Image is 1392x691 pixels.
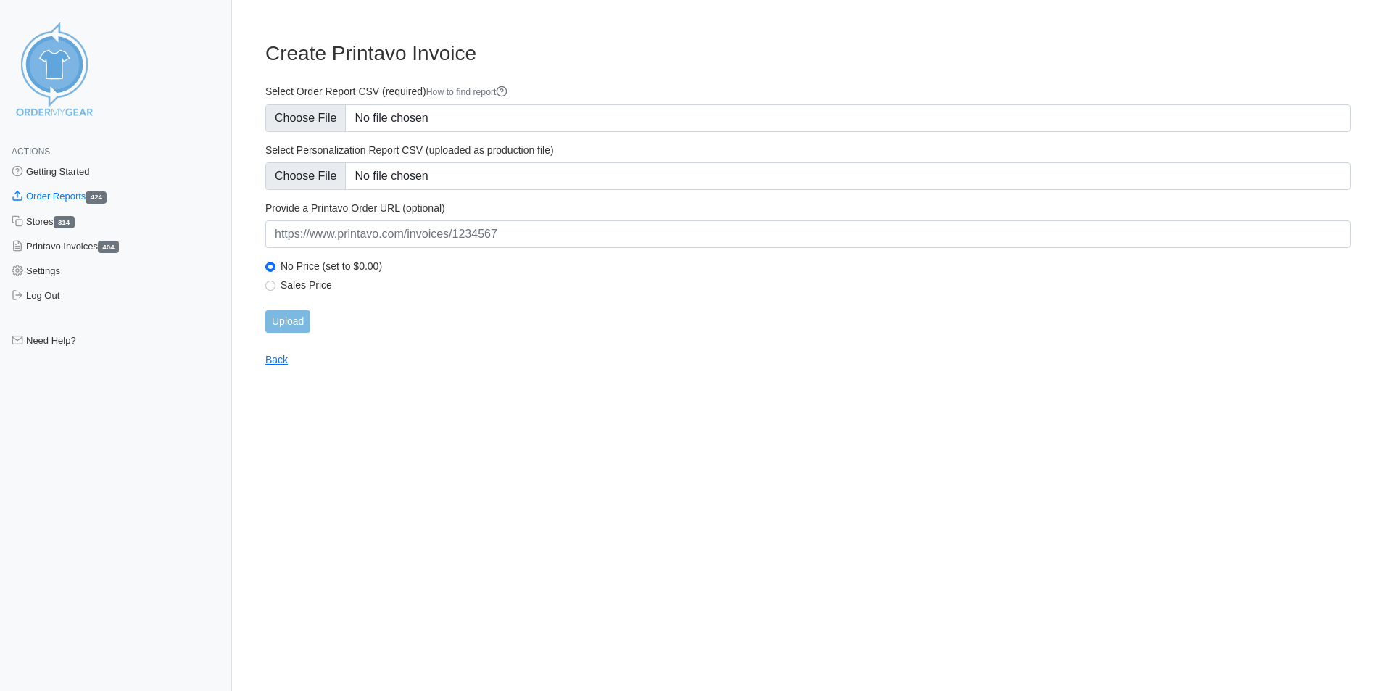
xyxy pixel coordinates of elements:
span: 314 [54,216,75,228]
label: Select Order Report CSV (required) [265,85,1351,99]
h3: Create Printavo Invoice [265,41,1351,66]
span: 424 [86,191,107,204]
label: Sales Price [281,278,1351,291]
label: No Price (set to $0.00) [281,260,1351,273]
a: How to find report [426,87,508,97]
a: Back [265,354,288,365]
input: https://www.printavo.com/invoices/1234567 [265,220,1351,248]
span: Actions [12,146,50,157]
label: Select Personalization Report CSV (uploaded as production file) [265,144,1351,157]
span: 404 [98,241,119,253]
input: Upload [265,310,310,333]
label: Provide a Printavo Order URL (optional) [265,202,1351,215]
